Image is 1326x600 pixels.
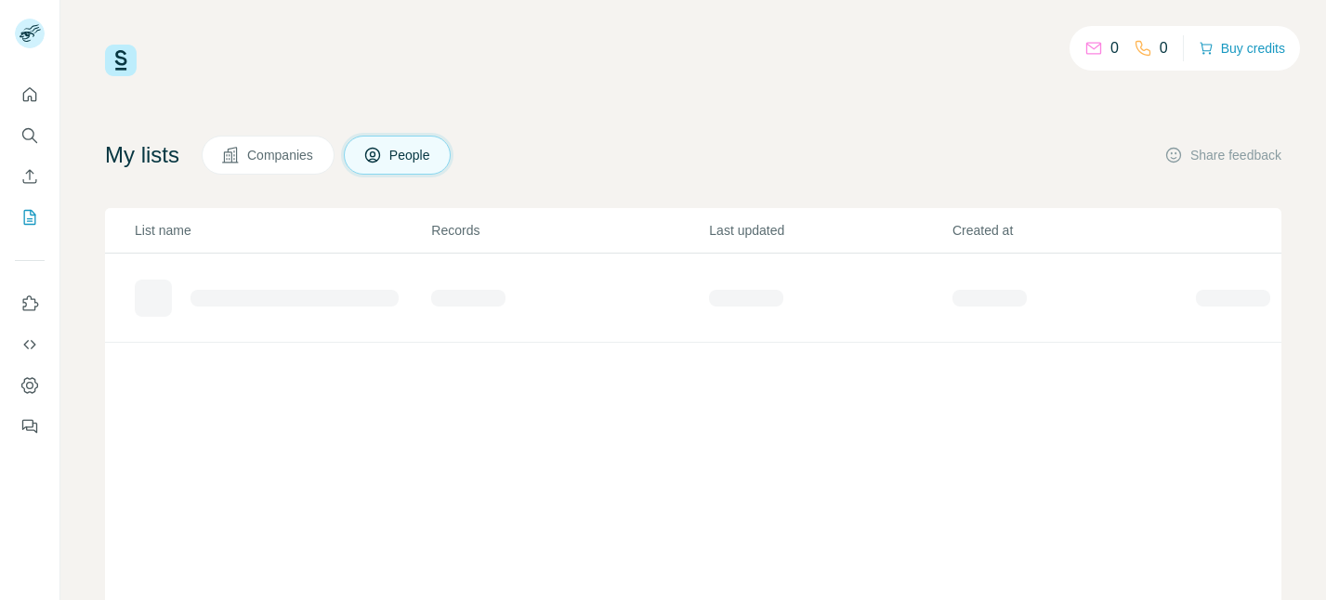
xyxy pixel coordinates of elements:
button: My lists [15,201,45,234]
button: Use Surfe on LinkedIn [15,287,45,320]
button: Dashboard [15,369,45,402]
span: People [389,146,432,164]
button: Search [15,119,45,152]
p: Created at [952,221,1194,240]
button: Enrich CSV [15,160,45,193]
button: Feedback [15,410,45,443]
span: Companies [247,146,315,164]
img: Surfe Logo [105,45,137,76]
p: 0 [1110,37,1119,59]
button: Quick start [15,78,45,111]
p: 0 [1160,37,1168,59]
button: Share feedback [1164,146,1281,164]
h4: My lists [105,140,179,170]
p: Last updated [709,221,951,240]
button: Use Surfe API [15,328,45,361]
button: Buy credits [1199,35,1285,61]
p: Records [431,221,707,240]
p: List name [135,221,429,240]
